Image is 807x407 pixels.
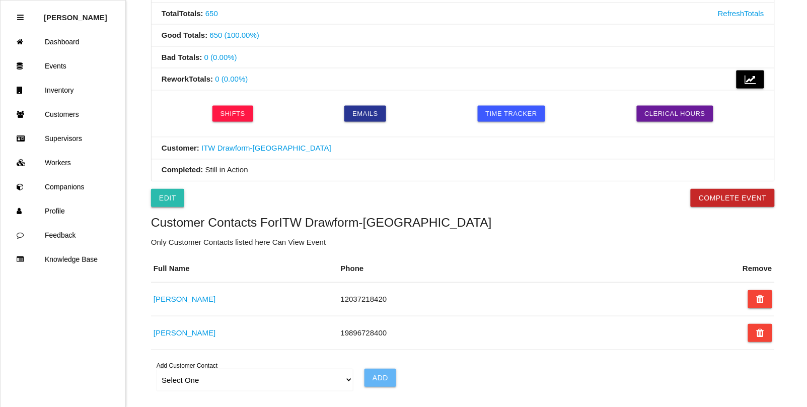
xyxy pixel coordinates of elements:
b: Good Totals : [162,31,207,39]
p: Rosie Blandino [44,6,107,22]
a: 650 (100.00%) [210,31,259,39]
b: Rework Totals : [162,75,213,83]
a: Workers [1,151,125,175]
div: Close [17,6,24,30]
b: Customer: [162,144,199,152]
a: [PERSON_NAME] [154,328,215,337]
a: Knowledge Base [1,247,125,272]
li: Still in Action [152,160,774,181]
a: Dashboard [1,30,125,54]
a: Shifts [212,106,253,122]
a: Companions [1,175,125,199]
a: Edit [151,189,184,207]
td: 12037218420 [338,282,712,316]
td: 19896728400 [338,316,712,350]
a: Clerical Hours [637,106,714,122]
h5: Customer Contacts For ITW Drawform-[GEOGRAPHIC_DATA] [151,216,775,229]
a: Profile [1,199,125,223]
th: Phone [338,255,712,282]
a: Emails [344,106,386,122]
a: Feedback [1,223,125,247]
b: Bad Totals : [162,53,202,61]
th: Full Name [151,255,338,282]
a: Inventory [1,78,125,102]
th: Remove [741,255,775,282]
a: [PERSON_NAME] [154,295,215,303]
a: 0 (0.00%) [215,75,248,83]
b: Total Totals : [162,9,203,18]
label: Add Customer Contact [157,362,217,371]
a: Refresh Totals [718,8,764,20]
a: ITW Drawform-[GEOGRAPHIC_DATA] [201,144,331,152]
button: Complete Event [691,189,775,207]
a: Customers [1,102,125,126]
a: 650 [205,9,218,18]
a: Time Tracker [478,106,546,122]
a: 0 (0.00%) [204,53,237,61]
input: Add [364,369,396,387]
a: Events [1,54,125,78]
p: Only Customer Contacts listed here Can View Event [151,237,775,248]
a: Supervisors [1,126,125,151]
b: Completed: [162,166,203,174]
